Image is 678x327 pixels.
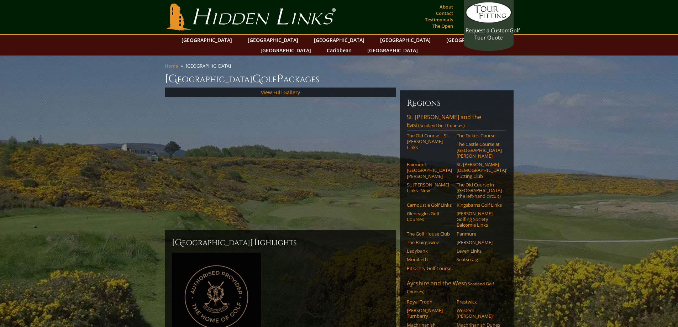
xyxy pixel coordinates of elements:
li: [GEOGRAPHIC_DATA] [186,63,234,69]
a: [GEOGRAPHIC_DATA] [310,35,368,45]
span: H [250,237,257,248]
span: Request a Custom [466,27,510,34]
a: Western [PERSON_NAME] [457,307,502,319]
a: About [438,2,455,12]
a: The Golf House Club [407,231,452,237]
a: [PERSON_NAME] Golfing Society Balcomie Links [457,211,502,228]
a: Panmure [457,231,502,237]
a: Scotscraig [457,257,502,262]
a: The Open [431,21,455,31]
a: [GEOGRAPHIC_DATA] [364,45,421,56]
span: P [277,72,283,86]
a: Home [165,63,178,69]
a: The Blairgowrie [407,239,452,245]
a: Fairmont [GEOGRAPHIC_DATA][PERSON_NAME] [407,162,452,179]
a: St. [PERSON_NAME] [DEMOGRAPHIC_DATA]’ Putting Club [457,162,502,179]
a: View Full Gallery [261,89,300,96]
a: Gleneagles Golf Courses [407,211,452,222]
a: The Old Course in [GEOGRAPHIC_DATA] (the left-hand circuit) [457,182,502,199]
a: Monifieth [407,257,452,262]
a: Kingsbarns Golf Links [457,202,502,208]
a: St. [PERSON_NAME] Links–New [407,182,452,194]
h6: Regions [407,97,506,109]
a: [GEOGRAPHIC_DATA] [443,35,500,45]
a: The Old Course – St. [PERSON_NAME] Links [407,133,452,150]
h2: [GEOGRAPHIC_DATA] ighlights [172,237,389,248]
a: [PERSON_NAME] [457,239,502,245]
a: The Duke’s Course [457,133,502,138]
a: Pitlochry Golf Course [407,265,452,271]
a: Ladybank [407,248,452,254]
a: The Castle Course at [GEOGRAPHIC_DATA][PERSON_NAME] [457,141,502,159]
a: Testimonials [423,15,455,25]
a: Royal Troon [407,299,452,305]
a: [GEOGRAPHIC_DATA] [244,35,302,45]
a: [PERSON_NAME] Turnberry [407,307,452,319]
a: Caribbean [323,45,355,56]
a: [GEOGRAPHIC_DATA] [178,35,236,45]
a: Contact [434,8,455,18]
span: G [252,72,261,86]
a: Request a CustomGolf Tour Quote [466,2,512,41]
a: Leven Links [457,248,502,254]
a: Ayrshire and the West(Scotland Golf Courses) [407,279,506,297]
span: (Scotland Golf Courses) [407,281,494,295]
a: Carnoustie Golf Links [407,202,452,208]
a: St. [PERSON_NAME] and the East(Scotland Golf Courses) [407,113,506,131]
h1: [GEOGRAPHIC_DATA] olf ackages [165,72,514,86]
span: (Scotland Golf Courses) [418,122,465,128]
a: [GEOGRAPHIC_DATA] [257,45,315,56]
a: [GEOGRAPHIC_DATA] [377,35,434,45]
a: Prestwick [457,299,502,305]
